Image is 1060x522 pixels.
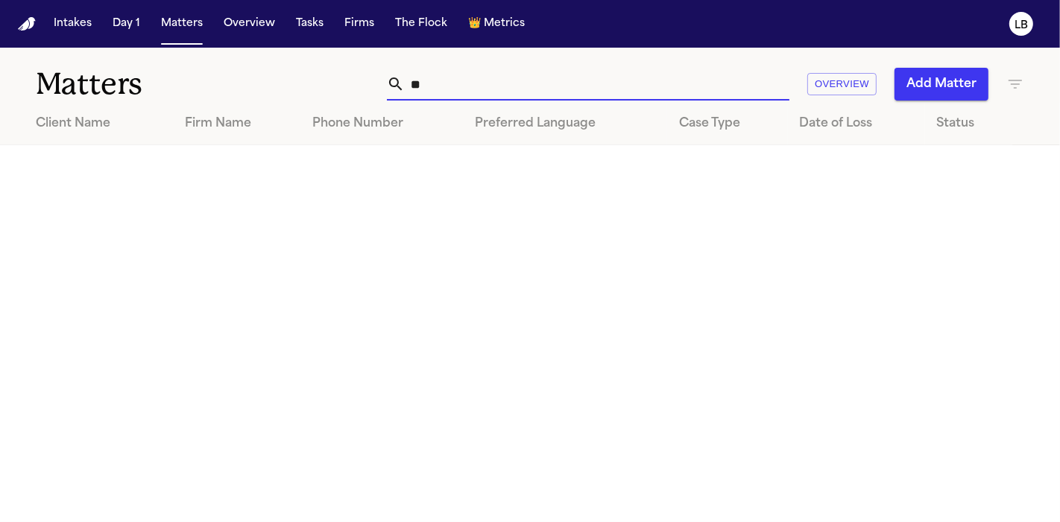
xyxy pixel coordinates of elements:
[338,10,380,37] button: Firms
[312,115,451,133] div: Phone Number
[48,10,98,37] button: Intakes
[895,68,988,101] button: Add Matter
[800,115,913,133] div: Date of Loss
[937,115,1000,133] div: Status
[290,10,329,37] button: Tasks
[36,115,161,133] div: Client Name
[679,115,775,133] div: Case Type
[107,10,146,37] button: Day 1
[18,17,36,31] a: Home
[475,115,655,133] div: Preferred Language
[18,17,36,31] img: Finch Logo
[389,10,453,37] button: The Flock
[807,73,877,96] button: Overview
[462,10,531,37] button: crownMetrics
[36,66,308,103] h1: Matters
[218,10,281,37] button: Overview
[155,10,209,37] button: Matters
[185,115,288,133] div: Firm Name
